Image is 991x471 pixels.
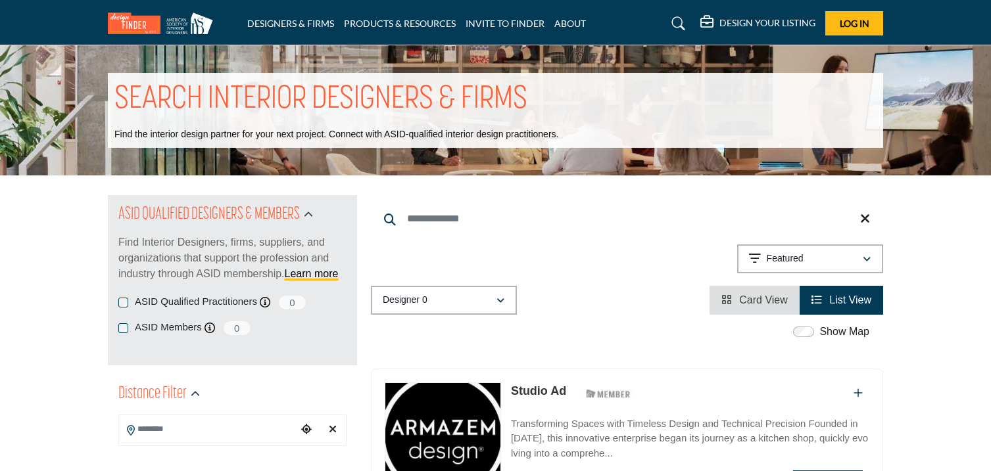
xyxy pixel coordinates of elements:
a: ABOUT [554,18,586,29]
h5: DESIGN YOUR LISTING [719,17,815,29]
label: ASID Members [135,320,202,335]
div: Choose your current location [297,416,316,444]
span: 0 [222,320,252,336]
img: ASID Members Badge Icon [579,386,638,402]
a: View List [811,294,871,305]
button: Featured [737,244,883,273]
li: Card View [710,286,800,315]
a: Transforming Spaces with Timeless Design and Technical Precision Founded in [DATE], this innovati... [511,409,869,461]
p: Transforming Spaces with Timeless Design and Technical Precision Founded in [DATE], this innovati... [511,416,869,461]
a: Add To List [854,388,863,399]
div: Clear search location [323,416,343,444]
li: List View [800,286,883,315]
h2: Distance Filter [118,382,187,406]
input: ASID Members checkbox [118,323,128,333]
span: Log In [840,18,869,29]
a: PRODUCTS & RESOURCES [344,18,456,29]
div: DESIGN YOUR LISTING [700,16,815,32]
p: Find Interior Designers, firms, suppliers, and organizations that support the profession and indu... [118,235,347,282]
button: Log In [825,11,883,35]
p: Featured [767,252,804,265]
a: DESIGNERS & FIRMS [247,18,334,29]
a: INVITE TO FINDER [466,18,544,29]
label: ASID Qualified Practitioners [135,294,257,309]
a: View Card [721,294,788,305]
a: Search [659,13,694,34]
span: List View [829,294,871,305]
input: Search Location [119,416,297,442]
p: Find the interior design partner for your next project. Connect with ASID-qualified interior desi... [114,128,558,141]
h1: SEARCH INTERIOR DESIGNERS & FIRMS [114,79,527,120]
p: Studio Ad [511,382,566,400]
a: Studio Ad [511,384,566,397]
a: Learn more [285,268,339,279]
h2: ASID QUALIFIED DESIGNERS & MEMBERS [118,203,300,227]
label: Show Map [819,324,869,340]
input: Search Keyword [371,203,883,235]
img: Site Logo [108,12,220,34]
button: Designer 0 [371,286,517,315]
span: 0 [278,294,307,311]
input: ASID Qualified Practitioners checkbox [118,298,128,307]
span: Card View [739,294,788,305]
p: Designer 0 [383,294,427,307]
